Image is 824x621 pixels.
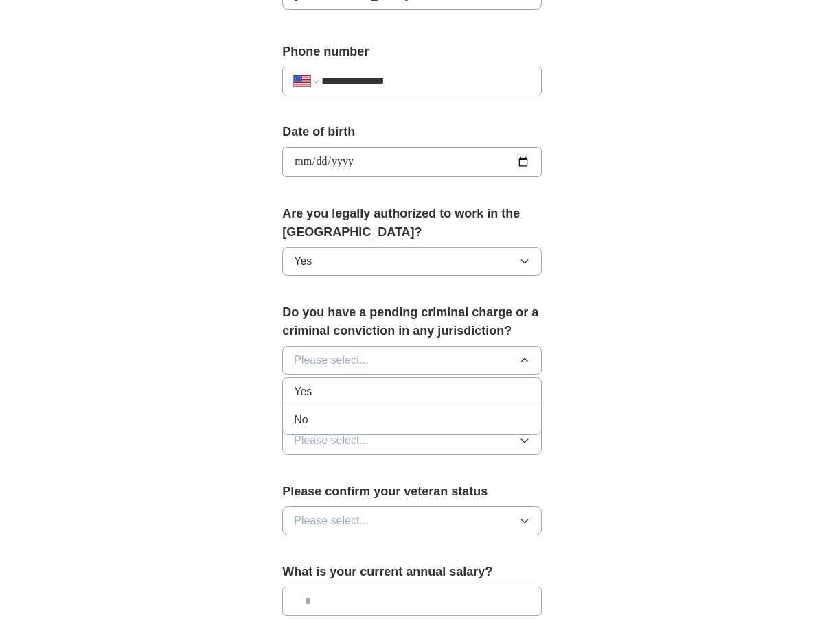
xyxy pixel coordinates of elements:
[282,506,542,535] button: Please select...
[294,513,369,529] span: Please select...
[282,247,542,276] button: Yes
[282,303,542,340] label: Do you have a pending criminal charge or a criminal conviction in any jurisdiction?
[282,482,542,501] label: Please confirm your veteran status
[282,43,542,61] label: Phone number
[282,346,542,375] button: Please select...
[294,432,369,449] span: Please select...
[294,253,312,270] span: Yes
[282,563,542,581] label: What is your current annual salary?
[294,352,369,368] span: Please select...
[294,412,308,428] span: No
[282,426,542,455] button: Please select...
[294,384,312,400] span: Yes
[282,123,542,141] label: Date of birth
[282,204,542,242] label: Are you legally authorized to work in the [GEOGRAPHIC_DATA]?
